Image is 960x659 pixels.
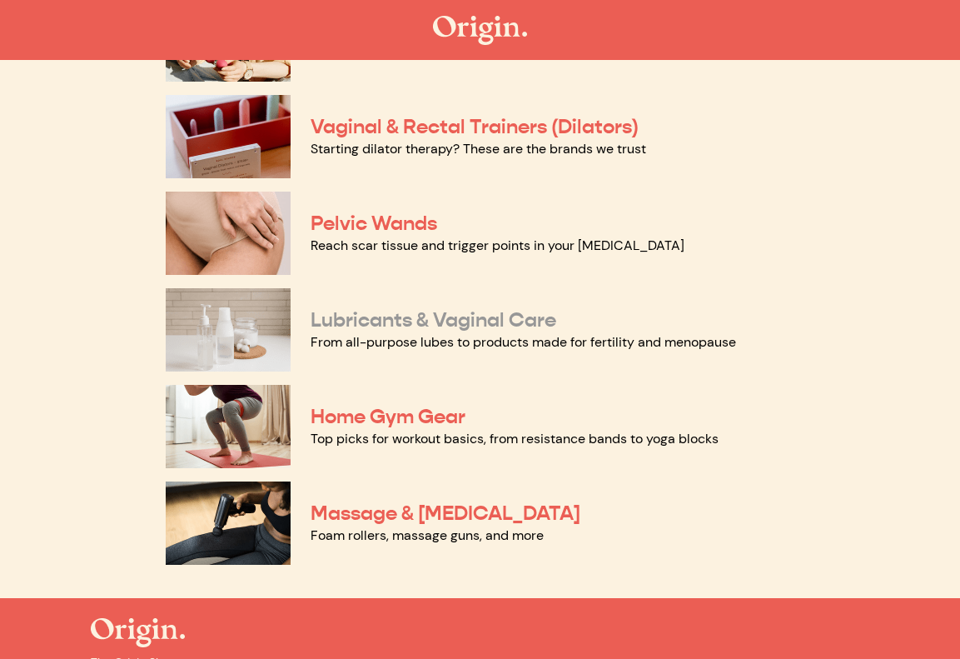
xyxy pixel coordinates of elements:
img: The Origin Shop [433,16,527,45]
a: Top picks for workout basics, from resistance bands to yoga blocks [311,430,719,447]
a: Home Gym Gear [311,404,465,429]
a: Build [MEDICAL_DATA] strength [311,43,506,61]
img: Vaginal & Rectal Trainers (Dilators) [166,95,291,178]
a: Starting dilator therapy? These are the brands we trust [311,140,646,157]
a: Lubricants & Vaginal Care [311,307,556,332]
a: Foam rollers, massage guns, and more [311,527,544,544]
img: Pelvic Wands [166,192,291,275]
img: Home Gym Gear [166,385,291,468]
a: Vaginal & Rectal Trainers (Dilators) [311,114,639,139]
a: Reach scar tissue and trigger points in your [MEDICAL_DATA] [311,237,684,254]
img: Lubricants & Vaginal Care [166,288,291,372]
img: Massage & Myofascial Release [166,482,291,565]
a: From all-purpose lubes to products made for fertility and menopause [311,333,736,351]
a: Pelvic Wands [311,211,437,236]
img: The Origin Shop [91,618,185,647]
a: Massage & [MEDICAL_DATA] [311,501,580,526]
